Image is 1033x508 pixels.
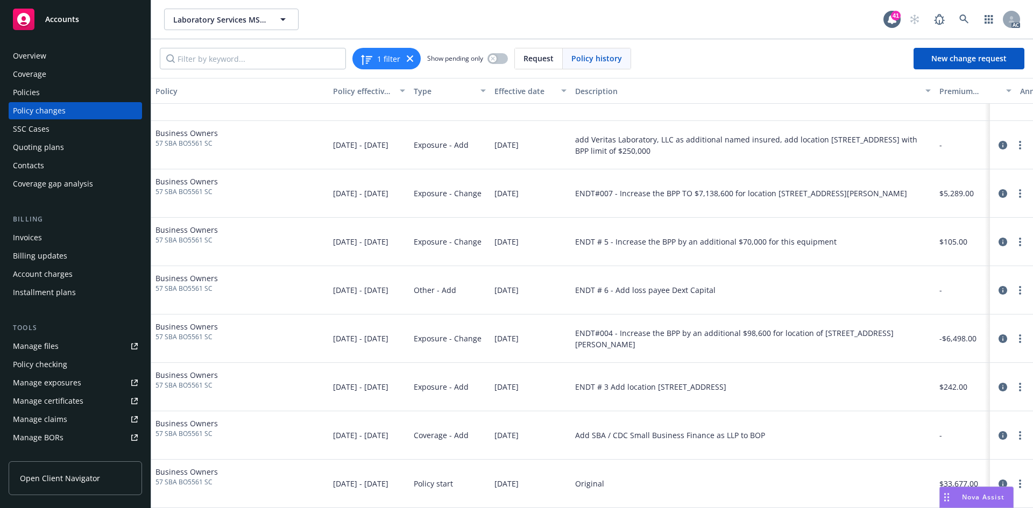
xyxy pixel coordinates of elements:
[953,9,975,30] a: Search
[929,9,950,30] a: Report a Bug
[494,430,519,441] span: [DATE]
[13,374,81,391] div: Manage exposures
[409,78,490,104] button: Type
[13,229,42,246] div: Invoices
[155,127,218,139] span: Business Owners
[333,284,388,296] span: [DATE] - [DATE]
[996,139,1009,152] a: circleInformation
[494,85,555,97] div: Effective date
[939,236,967,247] span: $105.00
[13,247,67,264] div: Billing updates
[13,175,93,192] div: Coverage gap analysis
[333,188,388,199] span: [DATE] - [DATE]
[935,78,1016,104] button: Premium change
[333,430,388,441] span: [DATE] - [DATE]
[490,78,571,104] button: Effective date
[329,78,409,104] button: Policy effective dates
[414,284,456,296] span: Other - Add
[571,53,622,64] span: Policy history
[494,478,519,489] span: [DATE]
[575,430,765,441] div: Add SBA / CDC Small Business Finance as LLP to BOP
[155,381,218,390] span: 57 SBA BO5561 SC
[13,392,83,410] div: Manage certificates
[575,478,604,489] div: Original
[13,447,95,464] div: Summary of insurance
[414,236,482,247] span: Exposure - Change
[13,139,64,156] div: Quoting plans
[414,333,482,344] span: Exposure - Change
[13,84,40,101] div: Policies
[427,54,483,63] span: Show pending only
[575,134,931,156] div: add Veritas Laboratory, LLC as additional named insured, add location [STREET_ADDRESS] with BPP l...
[13,338,59,355] div: Manage files
[155,418,218,429] span: Business Owners
[996,187,1009,200] a: circleInformation
[9,447,142,464] a: Summary of insurance
[891,11,901,20] div: 41
[1014,381,1027,393] a: more
[9,139,142,156] a: Quoting plans
[9,157,142,174] a: Contacts
[575,327,931,350] div: ENDT#004 - Increase the BPP by an additional $98,600 for location of [STREET_ADDRESS][PERSON_NAME]
[996,381,1009,393] a: circleInformation
[914,48,1024,69] a: New change request
[13,47,46,65] div: Overview
[414,381,469,392] span: Exposure - Add
[996,332,1009,345] a: circleInformation
[173,14,266,25] span: Laboratory Services MSO LLC
[155,369,218,381] span: Business Owners
[523,53,554,64] span: Request
[494,284,519,296] span: [DATE]
[20,473,100,484] span: Open Client Navigator
[978,9,1000,30] a: Switch app
[13,66,46,83] div: Coverage
[13,102,66,119] div: Policy changes
[575,284,716,296] div: ENDT # 6 - Add loss payee Dext Capital
[155,284,218,294] span: 57 SBA BO5561 SC
[155,187,218,197] span: 57 SBA BO5561 SC
[494,188,519,199] span: [DATE]
[13,429,63,446] div: Manage BORs
[996,235,1009,248] a: circleInformation
[1014,284,1027,297] a: more
[13,120,49,138] div: SSC Cases
[9,392,142,410] a: Manage certificates
[414,188,482,199] span: Exposure - Change
[939,284,942,296] span: -
[939,188,974,199] span: $5,289.00
[575,188,907,199] div: ENDT#007 - Increase the BPP TO $7,138,600 for location [STREET_ADDRESS][PERSON_NAME]
[1014,332,1027,345] a: more
[1014,477,1027,490] a: more
[9,374,142,391] a: Manage exposures
[155,321,218,332] span: Business Owners
[155,176,218,187] span: Business Owners
[155,429,218,439] span: 57 SBA BO5561 SC
[575,85,919,97] div: Description
[333,333,388,344] span: [DATE] - [DATE]
[939,486,1014,508] button: Nova Assist
[939,85,1000,97] div: Premium change
[151,78,329,104] button: Policy
[45,15,79,24] span: Accounts
[996,429,1009,442] a: circleInformation
[155,477,218,487] span: 57 SBA BO5561 SC
[13,356,67,373] div: Policy checking
[9,102,142,119] a: Policy changes
[575,236,837,247] div: ENDT # 5 - Increase the BPP by an additional $70,000 for this equipment
[333,478,388,489] span: [DATE] - [DATE]
[9,84,142,101] a: Policies
[333,381,388,392] span: [DATE] - [DATE]
[155,85,324,97] div: Policy
[494,236,519,247] span: [DATE]
[13,411,67,428] div: Manage claims
[155,139,218,148] span: 57 SBA BO5561 SC
[13,157,44,174] div: Contacts
[494,333,519,344] span: [DATE]
[1014,139,1027,152] a: more
[939,333,977,344] span: -$6,498.00
[155,466,218,477] span: Business Owners
[575,381,726,392] div: ENDT # 3 Add location [STREET_ADDRESS]
[9,356,142,373] a: Policy checking
[414,85,474,97] div: Type
[9,266,142,283] a: Account charges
